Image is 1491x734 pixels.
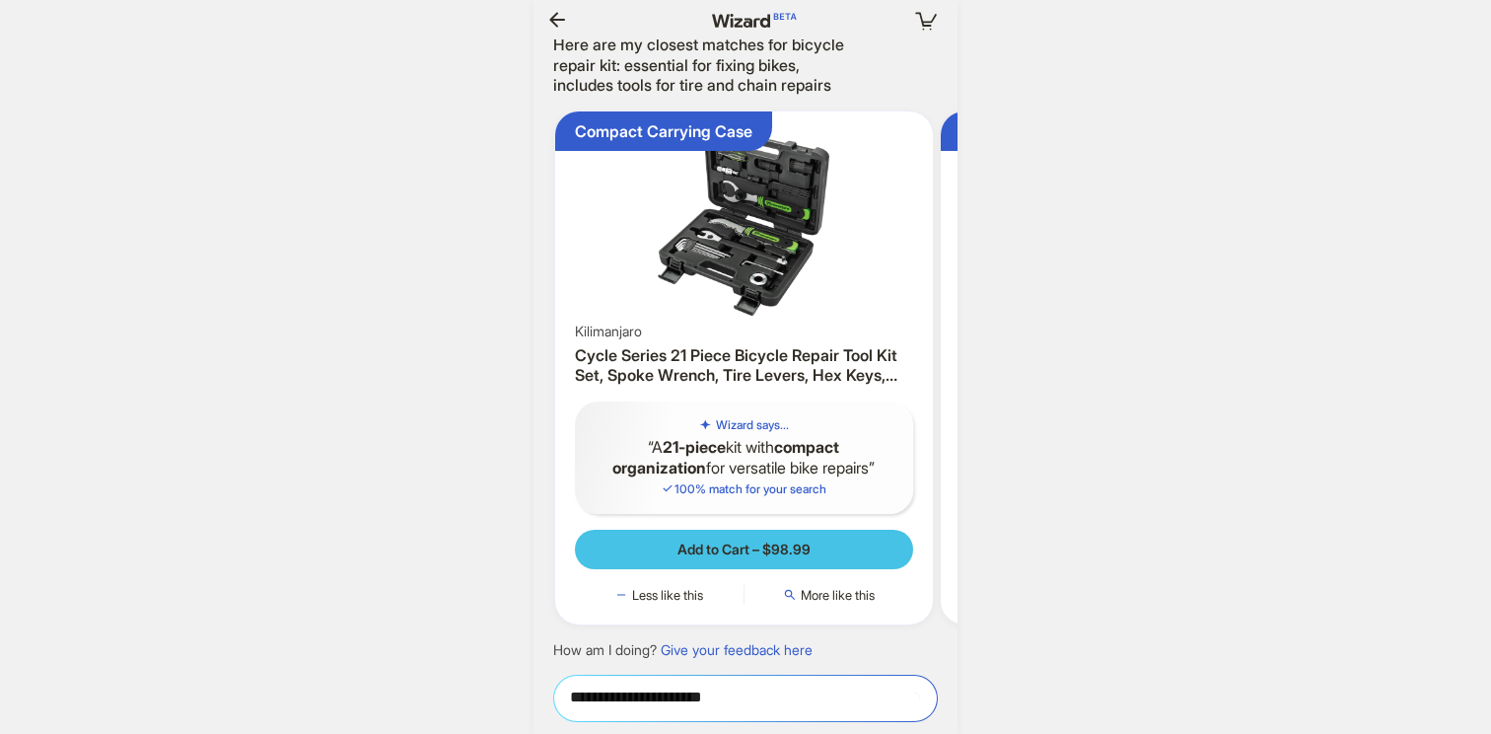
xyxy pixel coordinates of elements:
[801,587,875,603] span: More like this
[661,481,826,496] span: 100 % match for your search
[591,437,897,478] q: A kit with for versatile bike repairs
[949,119,1311,323] img: Home Repair Bike Tool Kit
[663,437,726,457] b: 21-piece
[661,641,813,658] a: Give your feedback here
[575,585,744,605] button: Less like this
[563,119,925,323] img: Cycle Series 21 Piece Bicycle Repair Tool Kit Set, Spoke Wrench, Tire Levers, Hex Keys, Pedal Spa...
[745,585,913,605] button: More like this
[575,345,913,387] h3: Cycle Series 21 Piece Bicycle Repair Tool Kit Set, Spoke Wrench, Tire Levers, Hex Keys, Pedal Spa...
[555,111,933,624] div: Compact Carrying CaseCycle Series 21 Piece Bicycle Repair Tool Kit Set, Spoke Wrench, Tire Levers...
[553,35,849,96] div: Here are my closest matches for bicycle repair kit: essential for fixing bikes, includes tools fo...
[575,530,913,569] button: Add to Cart – $98.99
[575,121,752,142] div: Compact Carrying Case
[575,323,642,340] span: Kilimanjaro
[716,417,789,433] h5: Wizard says...
[553,641,813,659] div: How am I doing?
[632,587,703,603] span: Less like this
[677,541,811,558] span: Add to Cart – $98.99
[612,437,839,477] b: compact organization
